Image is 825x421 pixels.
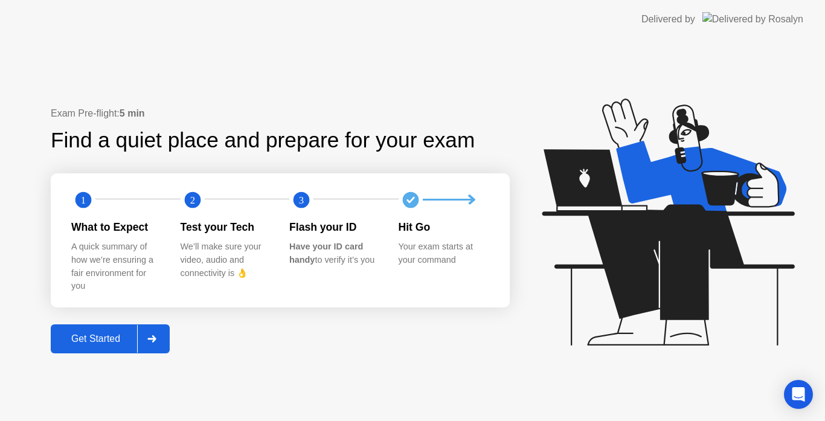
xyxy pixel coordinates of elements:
div: Test your Tech [181,219,271,235]
text: 1 [81,194,86,206]
div: Flash your ID [289,219,379,235]
div: Find a quiet place and prepare for your exam [51,124,477,156]
div: Delivered by [641,12,695,27]
b: 5 min [120,108,145,118]
div: Your exam starts at your command [399,240,489,266]
text: 2 [190,194,194,206]
div: Exam Pre-flight: [51,106,510,121]
div: Get Started [54,333,137,344]
img: Delivered by Rosalyn [702,12,803,26]
div: We’ll make sure your video, audio and connectivity is 👌 [181,240,271,280]
div: A quick summary of how we’re ensuring a fair environment for you [71,240,161,292]
b: Have your ID card handy [289,242,363,265]
button: Get Started [51,324,170,353]
div: Hit Go [399,219,489,235]
text: 3 [299,194,304,206]
div: to verify it’s you [289,240,379,266]
div: What to Expect [71,219,161,235]
div: Open Intercom Messenger [784,380,813,409]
